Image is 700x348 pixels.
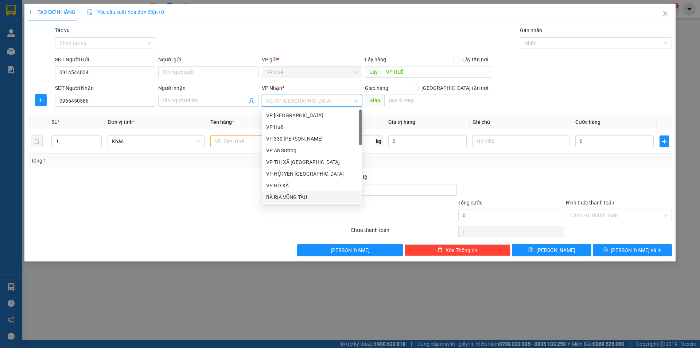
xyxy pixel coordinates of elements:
button: [PERSON_NAME] [297,244,403,256]
button: Close [655,4,676,24]
button: printer[PERSON_NAME] và In [593,244,672,256]
div: VP [GEOGRAPHIC_DATA] [266,111,358,119]
span: close [662,11,668,16]
div: VP Huế [262,121,362,133]
span: [PERSON_NAME] [536,246,575,254]
span: 0 [15,41,19,49]
span: CC: [19,41,29,49]
div: VP HỘI YÊN HẢI LĂNG [262,168,362,180]
img: icon [87,9,93,15]
span: Giao: [44,23,109,38]
label: Gán nhãn [520,27,542,33]
span: Xóa Thông tin [446,246,477,254]
span: save [528,247,533,253]
div: VP An Sương [262,145,362,156]
span: Lấy: [3,27,38,34]
span: VP Nhận [262,85,282,91]
button: deleteXóa Thông tin [405,244,511,256]
div: Tổng: 1 [31,157,270,165]
input: Ghi Chú [472,135,569,147]
span: VP An Sương [60,4,101,12]
input: 0 [388,135,467,147]
div: Người nhận [158,84,258,92]
div: VP 330 Lê Duẫn [262,133,362,145]
button: plus [35,94,47,106]
th: Ghi chú [470,115,572,129]
span: Giao [365,95,384,106]
div: VP Huế [266,123,358,131]
div: VP THỊ XÃ QUẢNG TRỊ [262,156,362,168]
span: 0383076268 [44,13,84,21]
span: 0961552840 [3,17,43,25]
span: Yêu cầu xuất hóa đơn điện tử [87,9,164,15]
span: SL [51,119,57,125]
span: user-add [249,98,254,104]
span: plus [660,138,669,144]
span: Thu hộ: [2,50,25,58]
div: SĐT Người Nhận [55,84,155,92]
span: Lấy tận nơi [459,56,491,64]
span: printer [603,247,608,253]
span: VP HUẾ [14,26,38,34]
div: VP gửi [262,56,362,64]
div: VP HỒ XÁ [266,181,358,190]
span: Cước hàng [575,119,600,125]
button: save[PERSON_NAME] [512,244,591,256]
div: Người gửi [158,56,258,64]
div: VP HỘI YÊN [GEOGRAPHIC_DATA] [266,170,358,178]
span: VP Huế [15,8,38,16]
span: [GEOGRAPHIC_DATA] tận nơi [419,84,491,92]
div: VP HỒ XÁ [262,180,362,191]
div: VP Đà Lạt [262,110,362,121]
span: plus [35,97,46,103]
span: Tổng cước [458,200,482,206]
div: SĐT Người Gửi [55,56,155,64]
input: Dọc đường [384,95,491,106]
div: VP An Sương [266,146,358,154]
div: VP 330 [PERSON_NAME] [266,135,358,143]
span: HUYỆN [GEOGRAPHIC_DATA] [44,22,109,38]
span: Lấy hàng [365,57,386,62]
button: plus [660,135,669,147]
p: Nhận: [44,4,109,12]
span: Thu Hộ [351,174,367,180]
span: 150.000 [31,41,57,49]
span: Khác [112,136,200,147]
div: Chưa thanh toán [350,226,458,239]
span: VP Huế [266,67,358,78]
span: 0 [27,50,31,58]
span: Giá trị hàng [388,119,415,125]
input: Dọc đường [382,66,491,78]
button: delete [31,135,43,147]
span: TẠO ĐƠN HÀNG [28,9,75,15]
span: Giao hàng [365,85,388,91]
span: delete [437,247,443,253]
div: BÀ RỊA VŨNG TÀU [262,191,362,203]
label: Tác vụ [55,27,70,33]
label: Hình thức thanh toán [566,200,614,206]
p: Gửi: [3,8,43,16]
span: CR: [2,41,13,49]
span: Lấy [365,66,382,78]
span: kg [375,135,382,147]
span: [PERSON_NAME] và In [611,246,662,254]
input: VD: Bàn, Ghế [210,135,307,147]
span: Tên hàng [210,119,234,125]
div: VP THỊ XÃ [GEOGRAPHIC_DATA] [266,158,358,166]
span: Đơn vị tính [108,119,135,125]
span: plus [28,9,33,15]
div: BÀ RỊA VŨNG TÀU [266,193,358,201]
span: [PERSON_NAME] [331,246,370,254]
